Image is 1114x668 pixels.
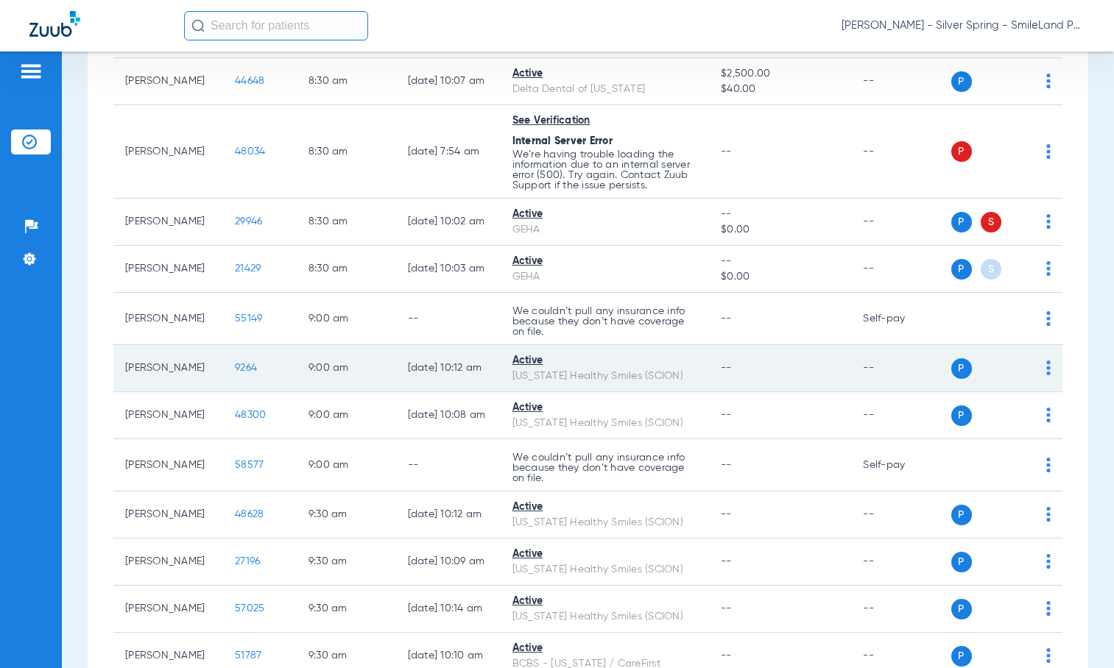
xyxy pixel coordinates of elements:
span: -- [721,509,732,519]
span: [PERSON_NAME] - Silver Spring - SmileLand PD [842,18,1085,33]
td: -- [851,586,951,633]
span: P [951,599,972,619]
span: S [981,212,1001,232]
td: [PERSON_NAME] [113,491,223,539]
td: [PERSON_NAME] [113,539,223,586]
span: P [951,552,972,572]
td: 9:00 AM [297,392,396,439]
span: -- [721,556,732,566]
span: 44648 [235,76,264,86]
span: P [951,358,972,379]
span: P [951,71,972,92]
img: group-dot-blue.svg [1046,360,1051,375]
span: -- [721,363,732,373]
td: -- [851,58,951,105]
span: 27196 [235,556,260,566]
p: We couldn’t pull any insurance info because they don’t have coverage on file. [512,452,698,483]
td: -- [851,539,951,586]
img: Zuub Logo [29,11,80,37]
img: group-dot-blue.svg [1046,554,1051,569]
span: 48300 [235,410,266,420]
span: P [951,141,972,162]
td: [DATE] 10:12 AM [396,345,501,392]
span: $40.00 [721,82,839,97]
input: Search for patients [184,11,368,40]
td: -- [851,491,951,539]
span: 57025 [235,603,264,614]
td: -- [851,199,951,246]
span: 55149 [235,313,262,324]
img: group-dot-blue.svg [1046,74,1051,88]
span: 21429 [235,263,261,274]
img: group-dot-blue.svg [1046,507,1051,522]
td: [DATE] 10:02 AM [396,199,501,246]
td: -- [851,105,951,199]
div: GEHA [512,269,698,285]
span: $0.00 [721,269,839,285]
img: hamburger-icon [19,63,43,80]
td: [DATE] 10:14 AM [396,586,501,633]
img: group-dot-blue.svg [1046,144,1051,159]
td: -- [851,392,951,439]
div: [US_STATE] Healthy Smiles (SCION) [512,369,698,384]
td: 9:00 AM [297,293,396,345]
span: 9264 [235,363,257,373]
td: [PERSON_NAME] [113,246,223,293]
div: [US_STATE] Healthy Smiles (SCION) [512,515,698,530]
img: group-dot-blue.svg [1046,311,1051,326]
td: [PERSON_NAME] [113,293,223,345]
td: [DATE] 10:12 AM [396,491,501,539]
img: Search Icon [191,19,205,32]
span: 51787 [235,650,261,661]
td: 9:30 AM [297,491,396,539]
span: -- [721,650,732,661]
td: Self-pay [851,439,951,491]
img: group-dot-blue.svg [1046,261,1051,276]
span: 48034 [235,146,265,157]
span: -- [721,207,839,222]
td: 8:30 AM [297,58,396,105]
td: -- [851,246,951,293]
td: [DATE] 10:08 AM [396,392,501,439]
div: Delta Dental of [US_STATE] [512,82,698,97]
span: $0.00 [721,222,839,238]
iframe: Chat Widget [1040,597,1114,668]
td: [PERSON_NAME] [113,105,223,199]
td: 8:30 AM [297,105,396,199]
span: -- [721,603,732,614]
span: P [951,646,972,667]
div: Active [512,66,698,82]
div: See Verification [512,113,698,129]
td: 8:30 AM [297,199,396,246]
img: group-dot-blue.svg [1046,408,1051,422]
span: 29946 [235,216,262,227]
div: [US_STATE] Healthy Smiles (SCION) [512,562,698,578]
div: Active [512,547,698,562]
span: S [981,259,1001,280]
td: [PERSON_NAME] [113,439,223,491]
p: We couldn’t pull any insurance info because they don’t have coverage on file. [512,306,698,337]
td: 8:30 AM [297,246,396,293]
td: [PERSON_NAME] [113,392,223,439]
div: Active [512,594,698,609]
td: -- [396,439,501,491]
td: [PERSON_NAME] [113,345,223,392]
div: [US_STATE] Healthy Smiles (SCION) [512,416,698,431]
div: Active [512,254,698,269]
span: 58577 [235,460,264,470]
span: P [951,212,972,232]
span: -- [721,313,732,324]
div: Active [512,353,698,369]
td: [PERSON_NAME] [113,586,223,633]
span: 48628 [235,509,264,519]
td: 9:30 AM [297,586,396,633]
img: group-dot-blue.svg [1046,458,1051,472]
td: [PERSON_NAME] [113,58,223,105]
span: -- [721,410,732,420]
span: $2,500.00 [721,66,839,82]
span: P [951,505,972,525]
td: [DATE] 10:03 AM [396,246,501,293]
td: -- [396,293,501,345]
td: [DATE] 10:09 AM [396,539,501,586]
